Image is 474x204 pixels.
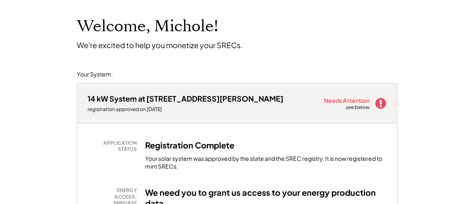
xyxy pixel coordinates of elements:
[92,140,137,153] div: APPLICATION STATUS
[145,140,234,151] h3: Registration Complete
[77,17,218,36] h1: Welcome, Michole!
[77,40,243,50] div: We're excited to help you monetize your SRECs.
[324,97,370,103] div: Needs Attention
[77,70,113,79] div: Your System:
[88,106,283,113] div: registration approved on [DATE]
[88,94,283,103] div: 14 kW System at [STREET_ADDRESS][PERSON_NAME]
[145,155,387,171] div: Your solar system was approved by the state and the SREC registry. It is now registered to mint S...
[346,104,370,111] div: see below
